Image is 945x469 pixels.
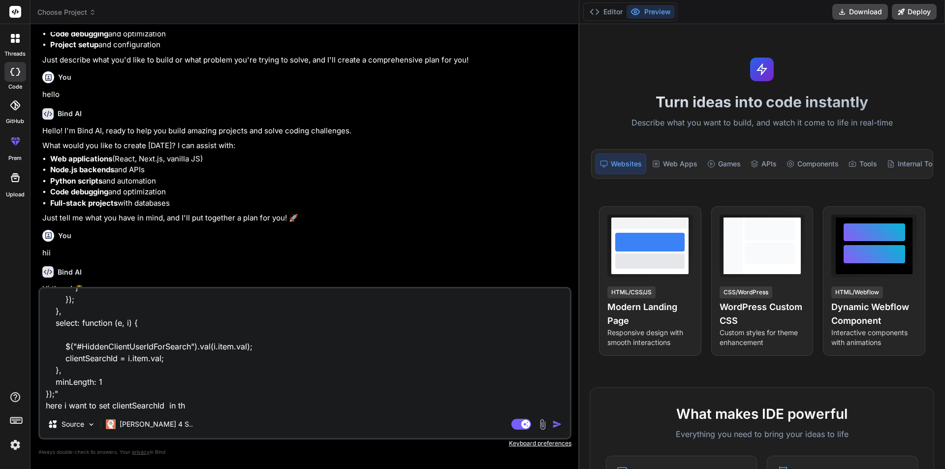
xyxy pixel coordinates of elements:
[720,286,772,298] div: CSS/WordPress
[50,165,114,174] strong: Node.js backends
[42,248,569,259] p: hii
[783,154,843,174] div: Components
[58,267,82,277] h6: Bind AI
[120,419,193,429] p: [PERSON_NAME] 4 S..
[42,213,569,224] p: Just tell me what you have in mind, and I'll put together a plan for you! 🚀
[38,439,571,447] p: Keyboard preferences
[58,231,71,241] h6: You
[585,117,939,129] p: Describe what you want to build, and watch it come to life in real-time
[62,419,84,429] p: Source
[37,7,96,17] span: Choose Project
[720,328,805,347] p: Custom styles for theme enhancement
[8,154,22,162] label: prem
[607,286,656,298] div: HTML/CSS/JS
[596,154,646,174] div: Websites
[831,328,917,347] p: Interactive components with animations
[7,437,24,453] img: settings
[6,117,24,125] label: GitHub
[6,190,25,199] label: Upload
[4,50,26,58] label: threads
[552,419,562,429] img: icon
[832,4,888,20] button: Download
[58,109,82,119] h6: Bind AI
[50,198,118,208] strong: Full-stack projects
[50,176,102,186] strong: Python scripts
[747,154,781,174] div: APIs
[87,420,95,429] img: Pick Models
[50,29,108,38] strong: Code debugging
[38,447,571,457] p: Always double-check its answers. Your in Bind
[831,300,917,328] h4: Dynamic Webflow Component
[627,5,675,19] button: Preview
[42,283,569,295] p: Hi there! 👋
[106,419,116,429] img: Claude 4 Sonnet
[58,72,71,82] h6: You
[607,328,693,347] p: Responsive design with smooth interactions
[42,140,569,152] p: What would you like to create [DATE]? I can assist with:
[50,187,569,198] li: and optimization
[50,164,569,176] li: and APIs
[606,404,918,424] h2: What makes IDE powerful
[831,286,883,298] div: HTML/Webflow
[892,4,937,20] button: Deploy
[50,154,569,165] li: (React, Next.js, vanilla JS)
[585,93,939,111] h1: Turn ideas into code instantly
[720,300,805,328] h4: WordPress Custom CSS
[537,419,548,430] img: attachment
[648,154,701,174] div: Web Apps
[50,187,108,196] strong: Code debugging
[50,198,569,209] li: with databases
[845,154,881,174] div: Tools
[607,300,693,328] h4: Modern Landing Page
[42,55,569,66] p: Just describe what you'd like to build or what problem you're trying to solve, and I'll create a ...
[703,154,745,174] div: Games
[50,29,569,40] li: and optimization
[132,449,150,455] span: privacy
[586,5,627,19] button: Editor
[50,40,98,49] strong: Project setup
[50,176,569,187] li: and automation
[8,83,22,91] label: code
[50,154,112,163] strong: Web applications
[42,89,569,100] p: hello
[42,125,569,137] p: Hello! I'm Bind AI, ready to help you build amazing projects and solve coding challenges.
[50,39,569,51] li: and configuration
[40,288,570,410] textarea: "var clientSearchId = ''; // For Search Client $("#AdjudicationTxtClient").autocomplete({ source:...
[606,428,918,440] p: Everything you need to bring your ideas to life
